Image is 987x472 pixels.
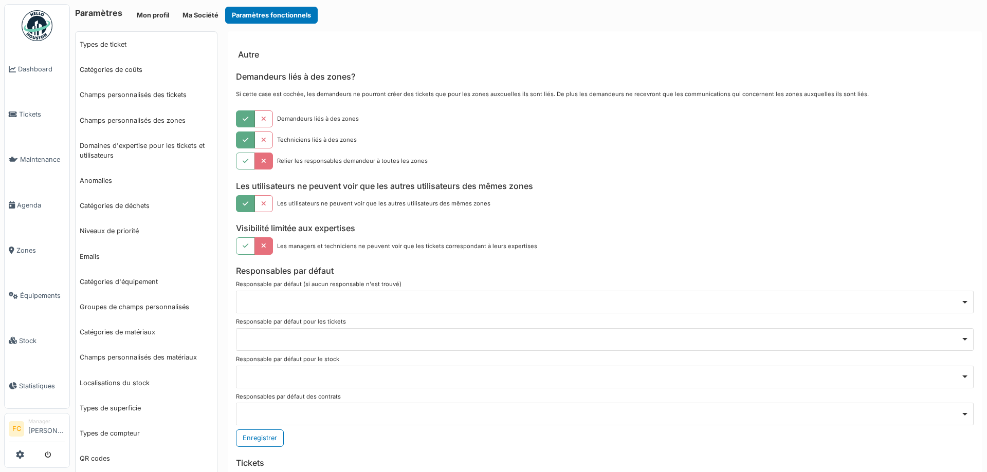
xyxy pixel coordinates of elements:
[236,223,974,233] h6: Visibilité limitée aux expertises
[76,294,217,319] a: Groupes de champs personnalisés
[76,108,217,133] a: Champs personnalisés des zones
[19,109,65,119] span: Tickets
[236,280,974,289] div: Responsable par défaut (si aucun responsable n'est trouvé)
[5,47,69,92] a: Dashboard
[9,418,65,442] a: FC Manager[PERSON_NAME]
[76,32,217,57] a: Types de ticket
[76,193,217,218] a: Catégories de déchets
[130,7,176,24] button: Mon profil
[76,168,217,193] a: Anomalies
[236,317,974,326] div: Responsable par défaut pour les tickets
[277,242,537,251] div: Les managers et techniciens ne peuvent voir que les tickets correspondant à leurs expertises
[5,228,69,273] a: Zones
[28,418,65,440] li: [PERSON_NAME]
[28,418,65,425] div: Manager
[76,269,217,294] a: Catégories d'équipement
[9,421,24,437] li: FC
[22,10,52,41] img: Badge_color-CXgf-gQk.svg
[277,115,359,123] div: Demandeurs liés à des zones
[277,199,490,208] div: Les utilisateurs ne peuvent voir que les autres utilisateurs des mêmes zones
[76,395,217,421] a: Types de superficie
[236,266,974,276] h6: Responsables par défaut
[225,7,318,24] button: Paramètres fonctionnels
[236,90,974,99] p: Si cette case est cochée, les demandeurs ne pourront créer des tickets que pour les zones auxquel...
[76,421,217,446] a: Types de compteur
[19,336,65,346] span: Stock
[277,157,428,165] div: Relier les responsables demandeur à toutes les zones
[76,345,217,370] a: Champs personnalisés des matériaux
[236,458,974,468] h6: Tickets
[5,182,69,228] a: Agenda
[16,246,65,255] span: Zones
[5,318,69,363] a: Stock
[20,291,65,300] span: Équipements
[5,273,69,318] a: Équipements
[76,133,217,168] a: Domaines d'expertise pour les tickets et utilisateurs
[236,429,284,446] button: Enregistrer
[5,363,69,408] a: Statistiques
[76,446,217,471] a: QR codes
[277,136,357,144] div: Techniciens liés à des zones
[76,82,217,107] a: Champs personnalisés des tickets
[20,155,65,164] span: Maintenance
[238,50,259,60] h6: Autre
[17,200,65,210] span: Agenda
[5,92,69,137] a: Tickets
[176,7,225,24] button: Ma Société
[236,181,974,191] h6: Les utilisateurs ne peuvent voir que les autres utilisateurs des mêmes zones
[76,319,217,345] a: Catégories de matériaux
[76,57,217,82] a: Catégories de coûts
[236,392,974,401] div: Responsables par défaut des contrats
[76,244,217,269] a: Emails
[19,381,65,391] span: Statistiques
[75,8,122,18] h6: Paramètres
[76,370,217,395] a: Localisations du stock
[236,72,974,82] h6: Demandeurs liés à des zones?
[76,218,217,243] a: Niveaux de priorité
[5,137,69,182] a: Maintenance
[18,64,65,74] span: Dashboard
[236,355,974,364] div: Responsable par défaut pour le stock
